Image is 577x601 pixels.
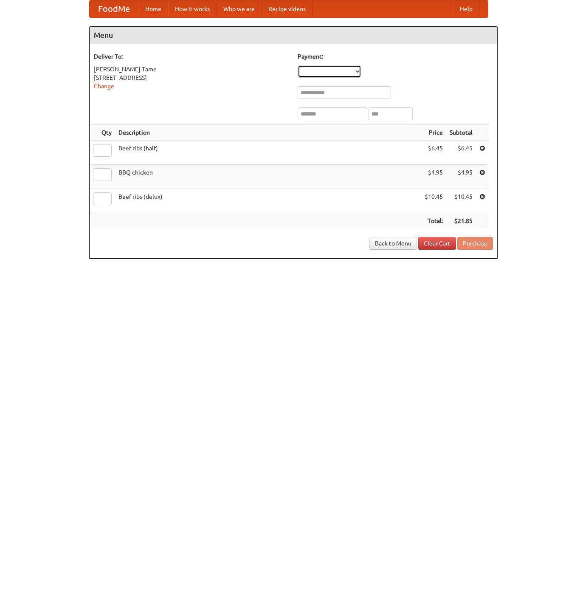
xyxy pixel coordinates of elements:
h5: Deliver To: [94,52,289,61]
td: Beef ribs (delux) [115,189,421,213]
div: [PERSON_NAME] Tame [94,65,289,73]
a: Recipe videos [262,0,312,17]
td: $4.95 [421,165,446,189]
th: Subtotal [446,125,476,141]
a: FoodMe [90,0,138,17]
th: Description [115,125,421,141]
td: Beef ribs (half) [115,141,421,165]
th: Total: [421,213,446,229]
td: $6.45 [446,141,476,165]
a: Back to Menu [369,237,417,250]
h4: Menu [90,27,497,44]
a: How it works [168,0,217,17]
button: Purchase [457,237,493,250]
div: [STREET_ADDRESS] [94,73,289,82]
td: BBQ chicken [115,165,421,189]
a: Home [138,0,168,17]
td: $10.45 [446,189,476,213]
td: $6.45 [421,141,446,165]
td: $4.95 [446,165,476,189]
td: $10.45 [421,189,446,213]
a: Who we are [217,0,262,17]
a: Clear Cart [418,237,456,250]
th: Qty [90,125,115,141]
th: Price [421,125,446,141]
a: Help [453,0,479,17]
a: Change [94,83,114,90]
th: $21.85 [446,213,476,229]
h5: Payment: [298,52,493,61]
